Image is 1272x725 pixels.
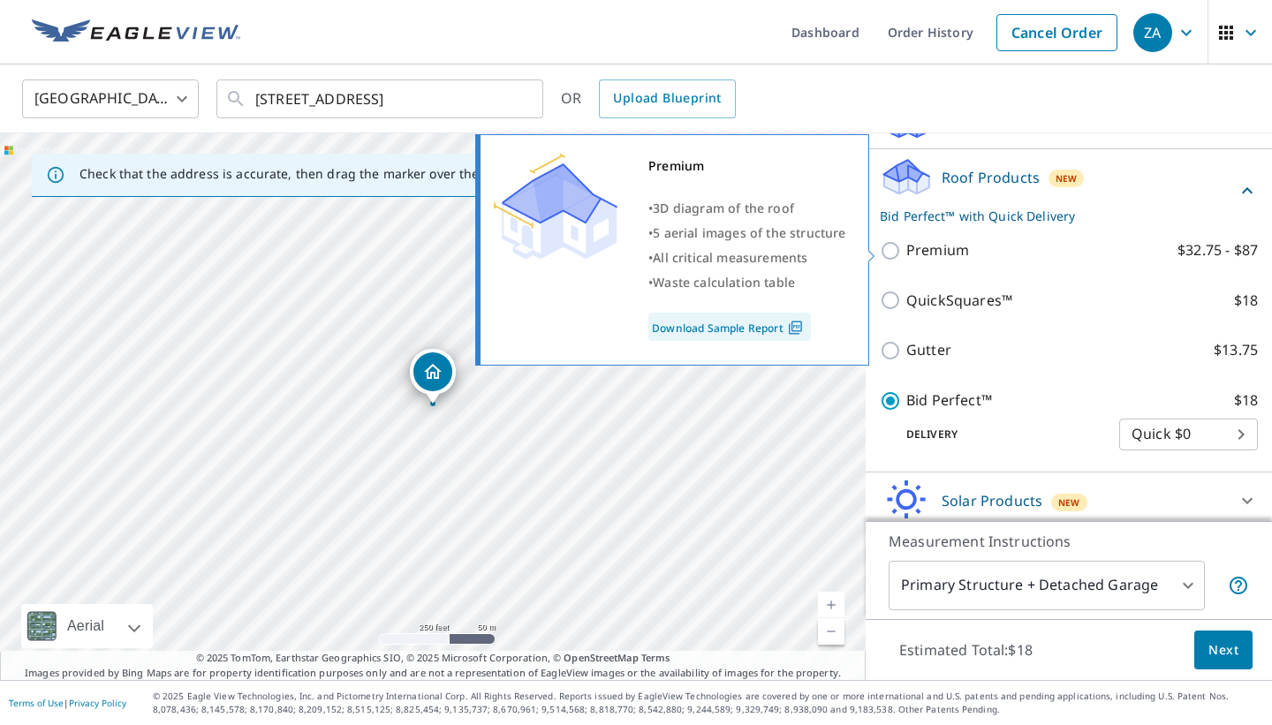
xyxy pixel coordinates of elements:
p: Bid Perfect™ [906,389,992,412]
a: Current Level 17, Zoom Out [818,618,844,645]
div: [GEOGRAPHIC_DATA] [22,74,199,124]
a: Download Sample Report [648,313,811,341]
p: | [9,698,126,708]
a: Privacy Policy [69,697,126,709]
p: $18 [1234,290,1258,312]
span: 3D diagram of the roof [653,200,794,216]
a: Upload Blueprint [599,79,735,118]
span: Upload Blueprint [613,87,721,110]
p: Delivery [880,427,1119,442]
span: New [1056,171,1078,185]
div: • [648,245,846,270]
div: Aerial [62,604,110,648]
div: Roof ProductsNewBid Perfect™ with Quick Delivery [880,156,1258,225]
p: $18 [1234,389,1258,412]
p: Gutter [906,339,951,361]
div: Solar ProductsNew [880,480,1258,522]
div: • [648,270,846,295]
div: Primary Structure + Detached Garage [889,561,1205,610]
p: Check that the address is accurate, then drag the marker over the correct structure. [79,166,588,182]
p: Premium [906,239,969,261]
a: Cancel Order [996,14,1117,51]
span: All critical measurements [653,249,807,266]
span: 5 aerial images of the structure [653,224,845,241]
span: © 2025 TomTom, Earthstar Geographics SIO, © 2025 Microsoft Corporation, © [196,651,670,666]
input: Search by address or latitude-longitude [255,74,507,124]
div: OR [561,79,736,118]
span: Waste calculation table [653,274,795,291]
a: Terms of Use [9,697,64,709]
p: Estimated Total: $18 [885,631,1047,669]
img: EV Logo [32,19,240,46]
span: Your report will include the primary structure and a detached garage if one exists. [1228,575,1249,596]
a: Terms [641,651,670,664]
div: • [648,221,846,245]
p: Solar Products [942,490,1042,511]
div: Premium [648,154,846,178]
img: Premium [494,154,617,260]
a: Current Level 17, Zoom In [818,592,844,618]
p: Measurement Instructions [889,531,1249,552]
img: Pdf Icon [784,320,807,336]
div: Aerial [21,604,153,648]
span: Next [1208,639,1238,661]
div: Dropped pin, building 1, Residential property, 13125 NW 1st St Yukon, OK 73099 [410,349,456,404]
p: QuickSquares™ [906,290,1012,312]
p: Roof Products [942,167,1040,188]
div: Quick $0 [1119,410,1258,459]
p: Bid Perfect™ with Quick Delivery [880,207,1237,225]
p: $32.75 - $87 [1177,239,1258,261]
div: • [648,196,846,221]
p: © 2025 Eagle View Technologies, Inc. and Pictometry International Corp. All Rights Reserved. Repo... [153,690,1263,716]
button: Next [1194,631,1253,670]
a: OpenStreetMap [564,651,638,664]
span: New [1058,495,1080,510]
p: $13.75 [1214,339,1258,361]
div: ZA [1133,13,1172,52]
